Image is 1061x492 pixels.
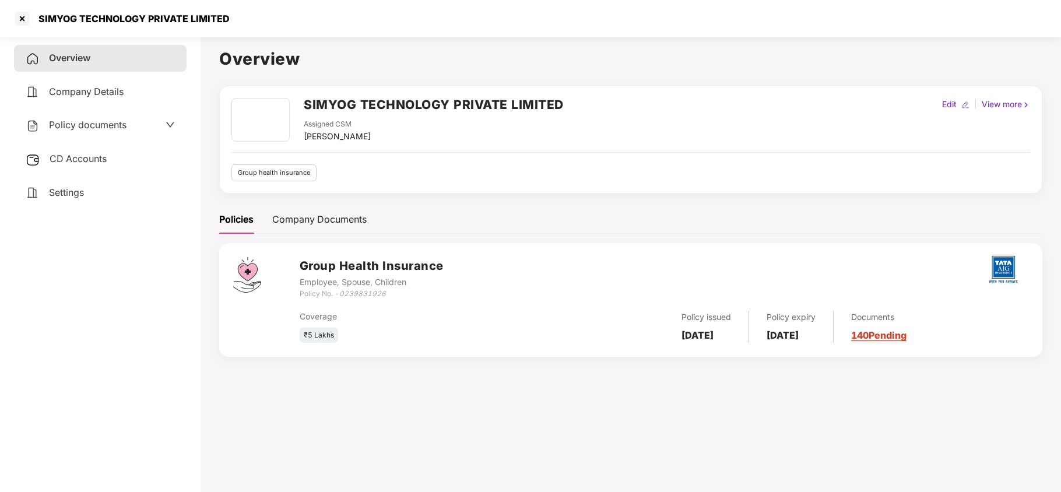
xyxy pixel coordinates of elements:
[300,310,543,323] div: Coverage
[50,153,107,164] span: CD Accounts
[26,85,40,99] img: svg+xml;base64,PHN2ZyB4bWxucz0iaHR0cDovL3d3dy53My5vcmcvMjAwMC9zdmciIHdpZHRoPSIyNCIgaGVpZ2h0PSIyNC...
[219,46,1042,72] h1: Overview
[961,101,969,109] img: editIcon
[26,186,40,200] img: svg+xml;base64,PHN2ZyB4bWxucz0iaHR0cDovL3d3dy53My5vcmcvMjAwMC9zdmciIHdpZHRoPSIyNCIgaGVpZ2h0PSIyNC...
[166,120,175,129] span: down
[49,119,127,131] span: Policy documents
[681,329,714,341] b: [DATE]
[233,257,261,293] img: svg+xml;base64,PHN2ZyB4bWxucz0iaHR0cDovL3d3dy53My5vcmcvMjAwMC9zdmciIHdpZHRoPSI0Ny43MTQiIGhlaWdodD...
[49,187,84,198] span: Settings
[26,153,40,167] img: svg+xml;base64,PHN2ZyB3aWR0aD0iMjUiIGhlaWdodD0iMjQiIHZpZXdCb3g9IjAgMCAyNSAyNCIgZmlsbD0ibm9uZSIgeG...
[767,311,816,324] div: Policy expiry
[300,257,444,275] h3: Group Health Insurance
[851,329,907,341] a: 140 Pending
[767,329,799,341] b: [DATE]
[26,119,40,133] img: svg+xml;base64,PHN2ZyB4bWxucz0iaHR0cDovL3d3dy53My5vcmcvMjAwMC9zdmciIHdpZHRoPSIyNCIgaGVpZ2h0PSIyNC...
[339,289,386,298] i: 0239831926
[231,164,317,181] div: Group health insurance
[979,98,1032,111] div: View more
[49,86,124,97] span: Company Details
[940,98,959,111] div: Edit
[304,119,371,130] div: Assigned CSM
[219,212,254,227] div: Policies
[272,212,367,227] div: Company Documents
[300,289,444,300] div: Policy No. -
[304,95,564,114] h2: SIMYOG TECHNOLOGY PRIVATE LIMITED
[300,328,338,343] div: ₹5 Lakhs
[26,52,40,66] img: svg+xml;base64,PHN2ZyB4bWxucz0iaHR0cDovL3d3dy53My5vcmcvMjAwMC9zdmciIHdpZHRoPSIyNCIgaGVpZ2h0PSIyNC...
[983,249,1024,290] img: tatag.png
[300,276,444,289] div: Employee, Spouse, Children
[851,311,907,324] div: Documents
[49,52,90,64] span: Overview
[681,311,731,324] div: Policy issued
[31,13,230,24] div: SIMYOG TECHNOLOGY PRIVATE LIMITED
[972,98,979,111] div: |
[304,130,371,143] div: [PERSON_NAME]
[1022,101,1030,109] img: rightIcon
